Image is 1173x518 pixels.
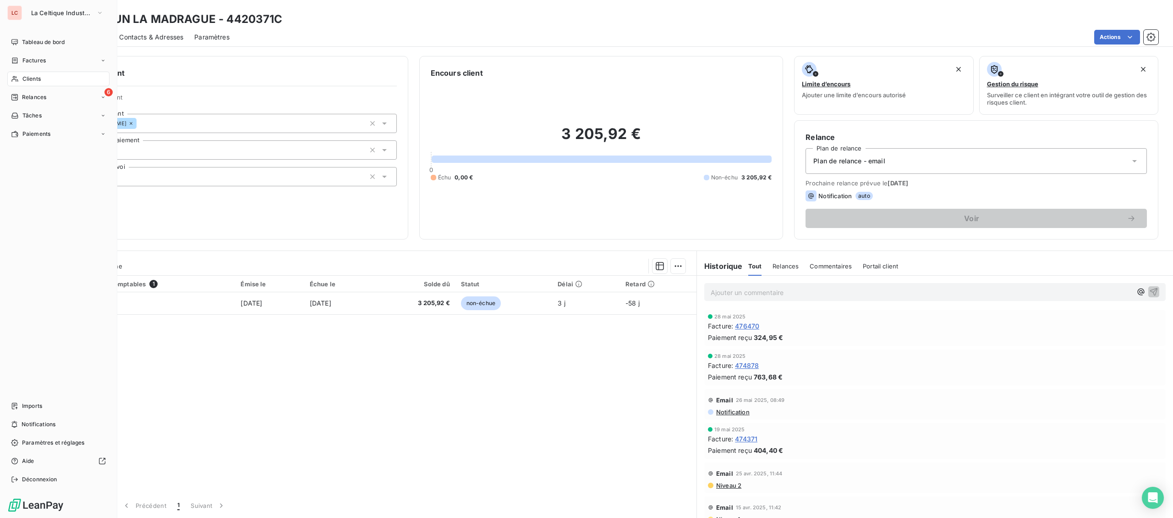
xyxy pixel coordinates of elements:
div: Solde dû [379,280,450,288]
span: 476470 [735,321,759,331]
div: Retard [625,280,691,288]
h6: Informations client [55,67,397,78]
div: Statut [461,280,547,288]
span: 3 j [558,299,565,307]
span: Plan de relance - email [813,156,885,166]
span: Prochaine relance prévue le [806,179,1147,187]
button: 1 [172,496,185,515]
span: 6 [104,88,113,96]
div: Pièces comptables [89,280,230,288]
span: Clients [22,75,41,83]
span: Email [716,504,733,511]
span: Notifications [22,420,55,429]
span: Notification [818,192,852,200]
span: 19 mai 2025 [714,427,745,432]
span: Voir [817,215,1127,222]
span: 28 mai 2025 [714,353,746,359]
input: Ajouter une valeur [117,173,125,181]
div: Émise le [241,280,298,288]
div: Échue le [310,280,368,288]
span: auto [855,192,873,200]
span: Contacts & Adresses [119,33,183,42]
span: Surveiller ce client en intégrant votre outil de gestion des risques client. [987,91,1151,106]
span: [DATE] [241,299,262,307]
button: Actions [1094,30,1140,45]
span: Paiement reçu [708,446,752,455]
span: Non-échu [711,173,738,182]
button: Précédent [116,496,172,515]
div: Open Intercom Messenger [1142,487,1164,509]
input: Ajouter une valeur [137,119,144,128]
img: Logo LeanPay [7,498,64,512]
span: 25 avr. 2025, 11:44 [736,471,783,476]
span: Paramètres et réglages [22,439,84,447]
button: Gestion du risqueSurveiller ce client en intégrant votre outil de gestion des risques client. [979,56,1158,115]
span: Tâches [22,111,42,120]
span: Échu [438,173,451,182]
span: Paramètres [194,33,230,42]
span: La Celtique Industrielle [31,9,93,17]
span: 404,40 € [754,446,783,455]
span: 1 [177,501,180,510]
span: 474878 [735,361,759,370]
button: Voir [806,209,1147,228]
h2: 3 205,92 € [431,125,772,152]
span: 28 mai 2025 [714,314,746,319]
span: Niveau 2 [715,482,741,489]
span: Gestion du risque [987,80,1038,88]
h6: Relance [806,132,1147,143]
span: Portail client [863,262,898,270]
span: [DATE] [888,179,908,187]
span: Email [716,396,733,404]
span: 0,00 € [455,173,473,182]
span: [DATE] [310,299,331,307]
span: 1 [149,280,158,288]
span: Tout [748,262,762,270]
h6: Historique [697,261,743,272]
button: Suivant [185,496,231,515]
button: Limite d’encoursAjouter une limite d’encours autorisé [794,56,973,115]
h6: Encours client [431,67,483,78]
span: Déconnexion [22,475,57,484]
div: LC [7,6,22,20]
h3: CAP FUN LA MADRAGUE - 4420371C [81,11,283,28]
span: Paiements [22,130,50,138]
span: non-échue [461,296,501,310]
a: Aide [7,454,110,468]
span: Relances [22,93,46,101]
span: 324,95 € [754,333,783,342]
div: Délai [558,280,614,288]
span: Propriétés Client [74,94,397,106]
span: Commentaires [810,262,852,270]
span: Tableau de bord [22,38,65,46]
span: Limite d’encours [802,80,850,88]
span: 3 205,92 € [379,299,450,308]
span: Facture : [708,321,733,331]
span: Facture : [708,434,733,444]
span: Factures [22,56,46,65]
span: Imports [22,402,42,410]
span: Ajouter une limite d’encours autorisé [802,91,906,99]
span: -58 j [625,299,640,307]
span: Facture : [708,361,733,370]
span: 26 mai 2025, 08:49 [736,397,785,403]
span: 3 205,92 € [741,173,772,182]
span: Notification [715,408,750,416]
span: Paiement reçu [708,333,752,342]
span: Paiement reçu [708,372,752,382]
span: 474371 [735,434,757,444]
span: 15 avr. 2025, 11:42 [736,505,782,510]
span: 763,68 € [754,372,783,382]
span: 0 [429,166,433,173]
span: Aide [22,457,34,465]
span: Relances [773,262,799,270]
span: Email [716,470,733,477]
